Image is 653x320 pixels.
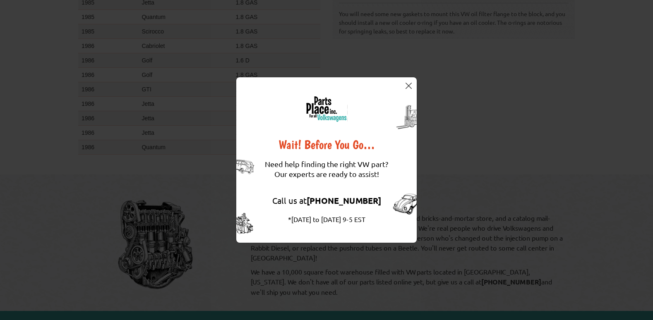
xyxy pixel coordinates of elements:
div: Wait! Before You Go… [265,139,388,151]
strong: [PHONE_NUMBER] [307,195,381,206]
div: *[DATE] to [DATE] 9-5 EST [265,214,388,224]
a: Call us at[PHONE_NUMBER] [272,195,381,205]
div: Need help finding the right VW part? Our experts are ready to assist! [265,151,388,187]
img: logo [305,96,348,122]
img: close [406,83,412,89]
